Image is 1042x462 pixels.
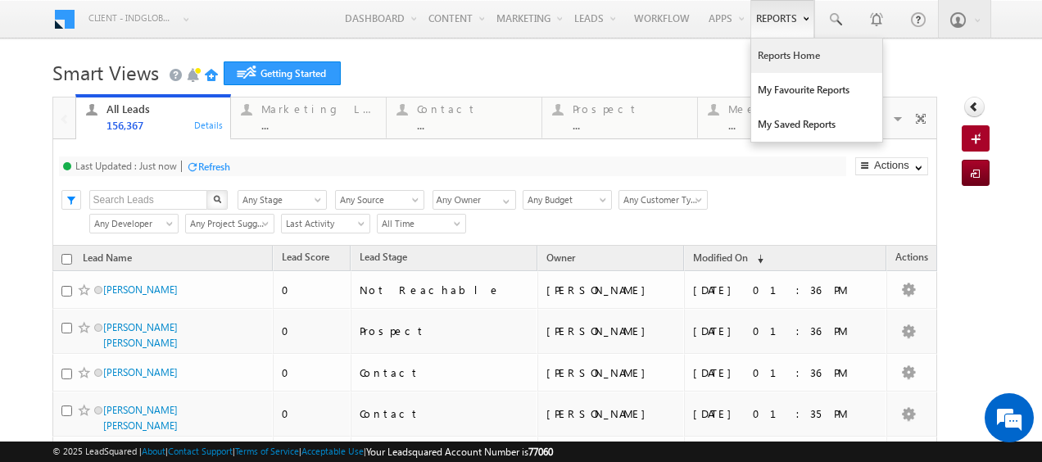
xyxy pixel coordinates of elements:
a: All Leads156,367Details [75,94,232,140]
div: Contact [360,365,530,380]
img: Search [213,195,221,203]
div: ... [728,119,843,131]
div: [DATE] 01:35 PM [693,406,880,421]
div: Last Updated : Just now [75,160,177,172]
div: 0 [282,365,343,380]
a: Any Customer Type [618,190,708,210]
a: Contact Support [168,446,233,456]
textarea: Type your message and hit 'Enter' [21,152,299,341]
div: Refresh [198,161,230,173]
div: ... [573,119,687,131]
button: Actions [855,157,928,175]
div: Minimize live chat window [269,8,308,48]
span: 77060 [528,446,553,458]
a: My Saved Reports [751,107,882,142]
div: [PERSON_NAME] [546,324,677,338]
div: Details [193,117,224,132]
span: Last Activity [282,216,365,231]
div: Contact [417,102,532,115]
span: (sorted descending) [750,252,763,265]
span: Any Stage [238,192,321,207]
div: Customer Type Filter [618,189,706,210]
a: [PERSON_NAME] [PERSON_NAME] [103,404,178,432]
a: [PERSON_NAME] [PERSON_NAME] [103,321,178,349]
a: Terms of Service [235,446,299,456]
span: Any Customer Type [619,192,702,207]
a: Last Activity [281,214,370,233]
span: Lead Stage [360,251,407,263]
div: 156,367 [106,119,221,131]
div: [PERSON_NAME] [546,283,677,297]
div: ... [261,119,376,131]
span: Any Project Suggested [186,216,269,231]
input: Check all records [61,254,72,265]
span: Smart Views [52,59,159,85]
div: 0 [282,324,343,338]
a: [PERSON_NAME] [103,366,178,378]
a: My Favourite Reports [751,73,882,107]
span: All Time [378,216,460,231]
div: ... [417,119,532,131]
a: Modified On (sorted descending) [685,248,772,269]
a: Any Developer [89,214,179,233]
img: d_60004797649_company_0_60004797649 [28,86,69,107]
a: Meeting... [697,97,854,138]
div: Marketing Leads [261,102,376,115]
a: Lead Score [274,248,338,269]
a: Any Project Suggested [185,214,274,233]
a: Getting Started [224,61,341,85]
a: [PERSON_NAME] [103,283,178,296]
span: Actions [887,248,936,269]
a: All Time [377,214,466,233]
a: Reports Home [751,38,882,73]
div: [PERSON_NAME] [546,406,677,421]
em: Start Chat [223,354,297,376]
div: Chat with us now [85,86,275,107]
a: Acceptable Use [301,446,364,456]
input: Type to Search [433,190,516,210]
a: Lead Name [75,249,140,270]
span: Any Developer [90,216,173,231]
div: All Leads [106,102,221,115]
span: © 2025 LeadSquared | | | | | [52,444,553,460]
div: Budget Filter [523,189,610,210]
a: About [142,446,165,456]
span: Any Source [336,192,419,207]
div: Project Suggested Filter [185,213,273,233]
a: Show All Items [494,191,514,207]
a: Marketing Leads... [230,97,387,138]
div: Meeting [728,102,843,115]
div: 0 [282,283,343,297]
div: Prospect [360,324,530,338]
div: Lead Stage Filter [238,189,327,210]
div: Owner Filter [433,189,514,210]
a: Any Source [335,190,424,210]
span: Your Leadsquared Account Number is [366,446,553,458]
div: Contact [360,406,530,421]
div: [DATE] 01:36 PM [693,324,880,338]
div: Prospect [573,102,687,115]
span: Modified On [693,251,748,264]
span: Lead Score [282,251,329,263]
div: 0 [282,406,343,421]
div: [DATE] 01:36 PM [693,283,880,297]
div: [DATE] 01:36 PM [693,365,880,380]
a: Contact... [386,97,542,138]
a: Prospect... [541,97,698,138]
div: Developer Filter [89,213,177,233]
div: [PERSON_NAME] [546,365,677,380]
span: Owner [546,251,575,264]
div: Lead Source Filter [335,189,424,210]
span: Any Budget [523,192,606,207]
div: Not Reachable [360,283,530,297]
input: Search Leads [89,190,208,210]
span: Client - indglobal1 (77060) [88,10,174,26]
a: Any Budget [523,190,612,210]
a: Any Stage [238,190,327,210]
a: Lead Stage [351,248,415,269]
